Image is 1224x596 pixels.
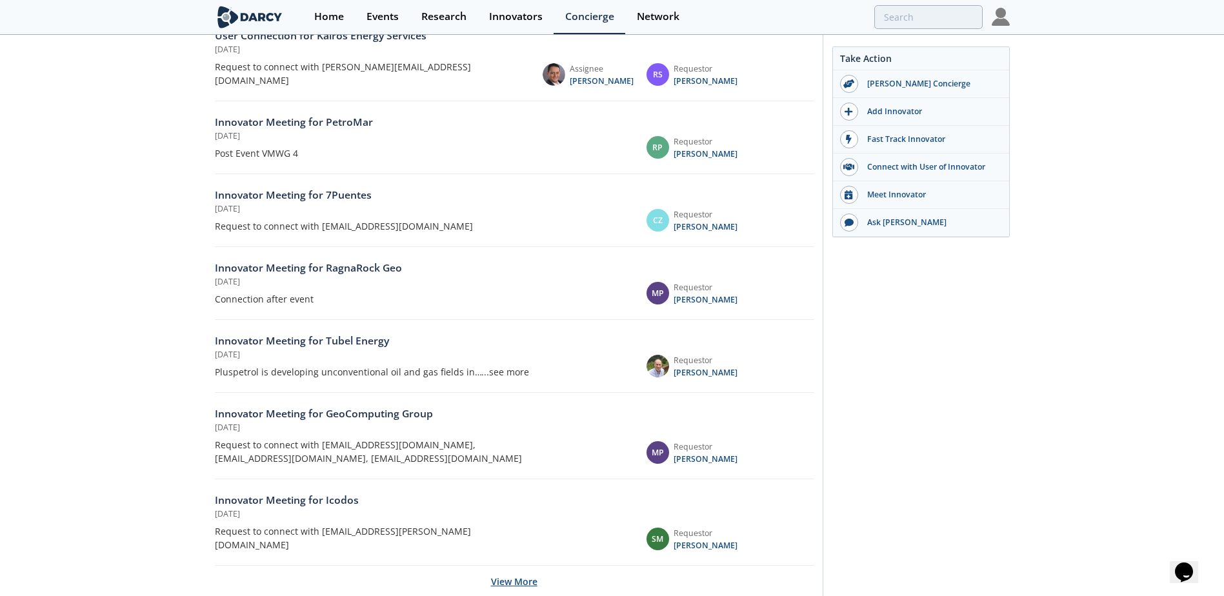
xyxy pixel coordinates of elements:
div: Add Innovator [858,106,1003,117]
div: Assignee [570,63,634,75]
div: Innovator Meeting [215,333,529,349]
div: Events [366,12,399,22]
span: for [308,261,323,275]
span: for [299,28,314,43]
div: View Profile [674,282,737,293]
img: Profile [992,8,1010,26]
div: View Profile [674,528,737,539]
div: Request to connect with [EMAIL_ADDRESS][PERSON_NAME][DOMAIN_NAME] [215,524,529,551]
div: SM [647,528,669,550]
div: Innovator Meeting [215,188,529,203]
div: View Profile [674,355,737,366]
div: Pluspetrol is developing unconventional oil and gas fields in [PERSON_NAME][GEOGRAPHIC_DATA]. We ... [215,365,529,379]
div: [DATE] [215,44,240,55]
div: CZ [647,209,669,232]
div: Meet Innovator [858,189,1003,201]
div: [PERSON_NAME] Concierge [858,78,1003,90]
a: GeoComputing Group [326,406,433,421]
div: View Profile [674,441,737,453]
span: for [308,333,323,348]
a: RagnaRock Geo [326,261,402,275]
input: Advanced Search [874,5,983,29]
div: View Profile [674,209,737,221]
span: [PERSON_NAME] [674,540,737,551]
div: Research [421,12,467,22]
a: 7Puentes [326,188,372,202]
div: MP [647,441,669,464]
div: MP [647,282,669,304]
div: [DATE] [215,203,240,215]
div: Innovator Meeting [215,115,529,130]
span: for [308,115,323,129]
iframe: chat widget [1170,544,1211,583]
img: logo-wide.svg [215,6,285,28]
span: [PERSON_NAME] [570,75,634,87]
span: for [308,493,323,507]
div: [DATE] [215,422,240,433]
div: [DATE] [215,130,240,142]
div: Request to connect with [PERSON_NAME][EMAIL_ADDRESS][DOMAIN_NAME] [215,60,529,87]
img: b519afcd-38bb-4c85-b38e-bbd73bfb3a9c [543,63,565,86]
div: [DATE] [215,276,240,288]
span: for [308,406,323,421]
div: Connect with User of Innovator [858,161,1003,173]
div: [DATE] [215,508,240,520]
div: Innovator Meeting [215,261,529,276]
div: View Profile [674,136,737,148]
div: Network [637,12,679,22]
div: Concierge [565,12,614,22]
div: RS [647,63,669,86]
div: RP [647,136,669,159]
div: User Connection [215,28,529,44]
span: [PERSON_NAME] [674,148,737,160]
span: [PERSON_NAME] [674,221,737,233]
span: [PERSON_NAME] [674,75,737,87]
div: Take Action [833,52,1009,70]
div: Request to connect with [EMAIL_ADDRESS][DOMAIN_NAME] [215,219,529,233]
span: [PERSON_NAME] [674,367,737,379]
div: Innovators [489,12,543,22]
div: [DATE] [215,349,240,361]
div: Home [314,12,344,22]
div: Ask [PERSON_NAME] [858,217,1003,228]
div: Post Event VMWG 4 [215,146,529,160]
a: PetroMar [326,115,373,129]
a: Tubel Energy [326,333,389,348]
div: Innovator Meeting [215,406,529,422]
div: Innovator Meeting [215,493,529,508]
div: Fast Track Innovator [858,134,1003,145]
span: for [308,188,323,202]
div: ...see more [481,365,529,379]
a: Icodos [326,493,359,507]
div: Request to connect with [EMAIL_ADDRESS][DOMAIN_NAME], [EMAIL_ADDRESS][DOMAIN_NAME], [EMAIL_ADDRES... [215,438,529,465]
div: Connection after event [215,292,529,306]
img: o2F4r0j5TReQRTpDpc4f [647,355,669,377]
a: Kairos Energy Services [317,28,426,43]
span: [PERSON_NAME] [674,294,737,306]
div: View Profile [674,63,737,75]
span: [PERSON_NAME] [674,453,737,465]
